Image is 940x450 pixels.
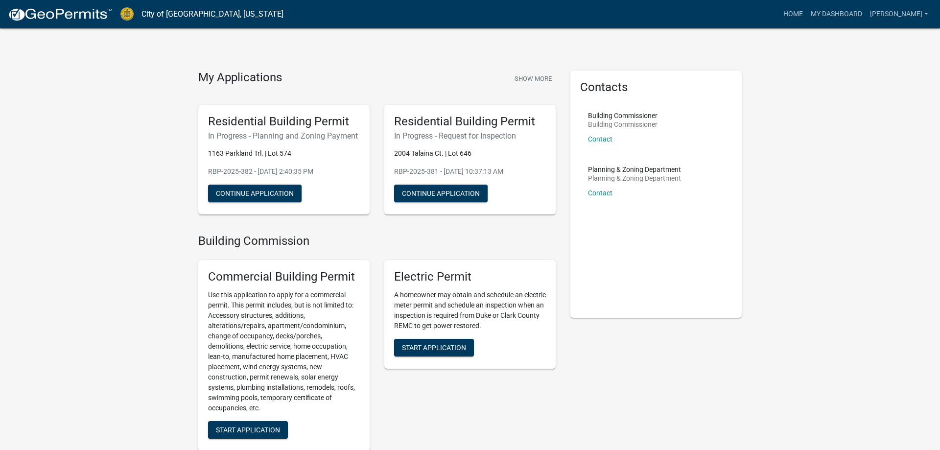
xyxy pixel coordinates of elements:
[588,166,681,173] p: Planning & Zoning Department
[208,115,360,129] h5: Residential Building Permit
[588,175,681,182] p: Planning & Zoning Department
[394,166,546,177] p: RBP-2025-381 - [DATE] 10:37:13 AM
[511,71,556,87] button: Show More
[394,148,546,159] p: 2004 Talaina Ct. | Lot 646
[120,7,134,21] img: City of Jeffersonville, Indiana
[866,5,932,24] a: [PERSON_NAME]
[198,71,282,85] h4: My Applications
[208,131,360,141] h6: In Progress - Planning and Zoning Payment
[198,234,556,248] h4: Building Commission
[208,270,360,284] h5: Commercial Building Permit
[402,344,466,352] span: Start Application
[394,339,474,356] button: Start Application
[807,5,866,24] a: My Dashboard
[588,135,612,143] a: Contact
[588,189,612,197] a: Contact
[588,121,658,128] p: Building Commissioner
[208,166,360,177] p: RBP-2025-382 - [DATE] 2:40:35 PM
[208,148,360,159] p: 1163 Parkland Trl. | Lot 574
[394,131,546,141] h6: In Progress - Request for Inspection
[394,270,546,284] h5: Electric Permit
[394,290,546,331] p: A homeowner may obtain and schedule an electric meter permit and schedule an inspection when an i...
[141,6,283,23] a: City of [GEOGRAPHIC_DATA], [US_STATE]
[394,115,546,129] h5: Residential Building Permit
[216,426,280,434] span: Start Application
[208,290,360,413] p: Use this application to apply for a commercial permit. This permit includes, but is not limited t...
[580,80,732,95] h5: Contacts
[208,185,302,202] button: Continue Application
[394,185,488,202] button: Continue Application
[588,112,658,119] p: Building Commissioner
[208,421,288,439] button: Start Application
[779,5,807,24] a: Home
